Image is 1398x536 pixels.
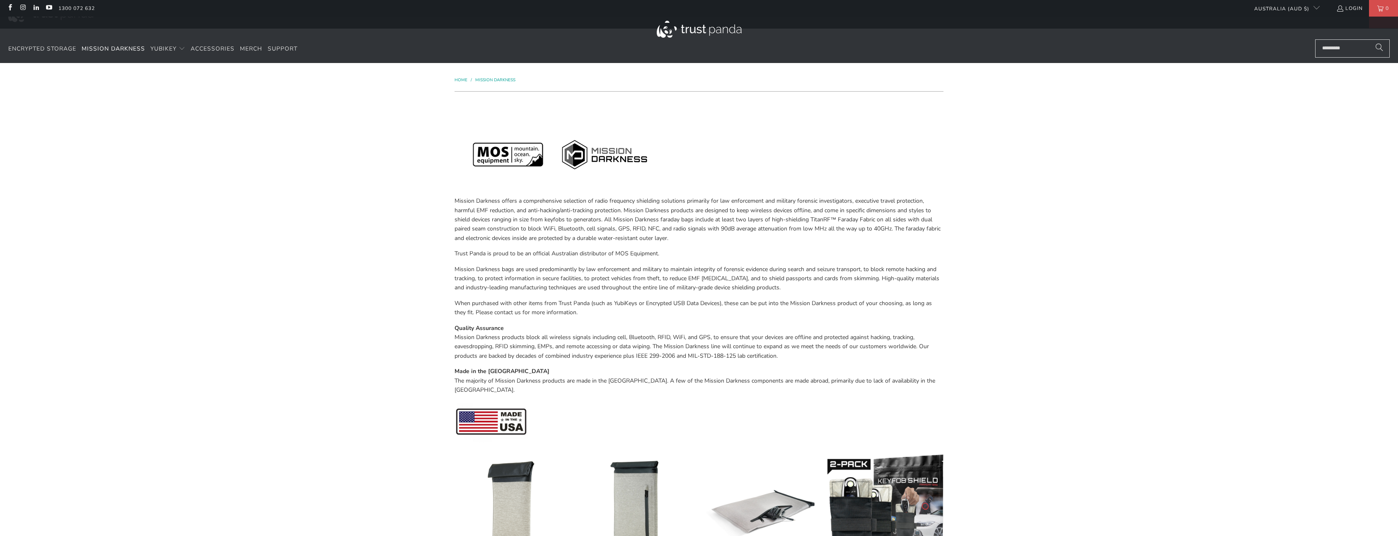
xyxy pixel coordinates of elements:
span: Home [455,77,467,83]
a: Trust Panda Australia on Facebook [6,5,13,12]
p: Mission Darkness products block all wireless signals including cell, Bluetooth, RFID, WiFi, and G... [455,324,943,361]
a: Trust Panda Australia on YouTube [45,5,52,12]
p: The majority of Mission Darkness products are made in the [GEOGRAPHIC_DATA]. A few of the Mission... [455,367,943,395]
a: Login [1336,4,1363,13]
input: Search... [1315,39,1390,58]
p: Mission Darkness bags are used predominantly by law enforcement and military to maintain integrit... [455,265,943,293]
span: Support [268,45,297,53]
p: When purchased with other items from Trust Panda (such as YubiKeys or Encrypted USB Data Devices)... [455,299,943,318]
span: Encrypted Storage [8,45,76,53]
strong: Made in the [GEOGRAPHIC_DATA] [455,367,549,375]
span: / [471,77,472,83]
span: Mission Darkness [82,45,145,53]
a: Merch [240,39,262,59]
button: Search [1369,39,1390,58]
span: Merch [240,45,262,53]
a: Support [268,39,297,59]
a: Trust Panda Australia on LinkedIn [32,5,39,12]
nav: Translation missing: en.navigation.header.main_nav [8,39,297,59]
p: Trust Panda is proud to be an official Australian distributor of MOS Equipment. [455,249,943,258]
a: Mission Darkness [82,39,145,59]
a: Encrypted Storage [8,39,76,59]
summary: YubiKey [150,39,185,59]
img: Trust Panda Australia [657,21,742,38]
a: Trust Panda Australia on Instagram [19,5,26,12]
strong: Quality Assurance [455,324,504,332]
a: 1300 072 632 [58,4,95,13]
span: YubiKey [150,45,177,53]
p: Mission Darkness offers a comprehensive selection of radio frequency shielding solutions primaril... [455,196,943,243]
span: Accessories [191,45,235,53]
a: Mission Darkness [475,77,515,83]
span: radio signals with 90dB average attenuation from low MHz all the way up to 40GHz [673,225,892,233]
a: Home [455,77,469,83]
a: Accessories [191,39,235,59]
